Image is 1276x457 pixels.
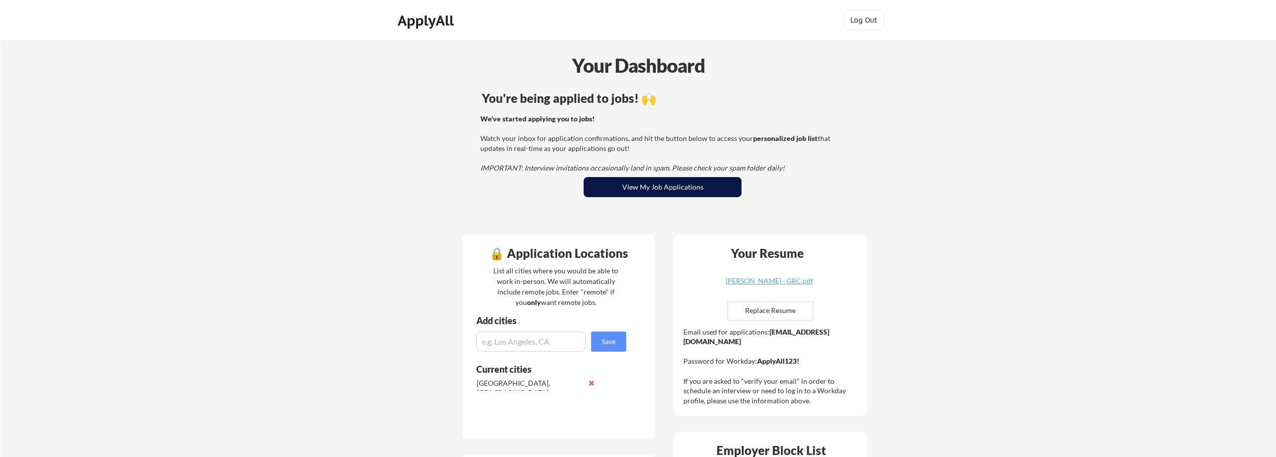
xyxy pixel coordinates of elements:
[757,357,799,365] strong: ApplyAll123!
[476,365,615,374] div: Current cities
[1,51,1276,80] div: Your Dashboard
[844,10,884,30] button: Log Out
[480,114,842,173] div: Watch your inbox for application confirmations, and hit the button below to access your that upda...
[717,247,817,259] div: Your Resume
[753,134,818,142] strong: personalized job list
[487,265,625,308] div: List all cities where you would be able to work in-person. We will automatically include remote j...
[465,247,652,259] div: 🔒 Application Locations
[480,114,595,123] strong: We've started applying you to jobs!
[476,332,586,352] input: e.g. Los Angeles, CA
[527,298,541,307] strong: only
[482,92,843,104] div: You're being applied to jobs! 🙌
[477,378,583,398] div: [GEOGRAPHIC_DATA], [GEOGRAPHIC_DATA]
[480,164,785,172] em: IMPORTANT: Interview invitations occasionally land in spam. Please check your spam folder daily!
[584,177,742,197] button: View My Job Applications
[476,316,629,325] div: Add cities
[678,444,864,456] div: Employer Block List
[591,332,626,352] button: Save
[709,277,829,293] a: [PERSON_NAME] - GRC.pdf
[398,12,457,29] div: ApplyAll
[709,277,829,284] div: [PERSON_NAME] - GRC.pdf
[683,327,860,406] div: Email used for applications: Password for Workday: If you are asked to "verify your email" in ord...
